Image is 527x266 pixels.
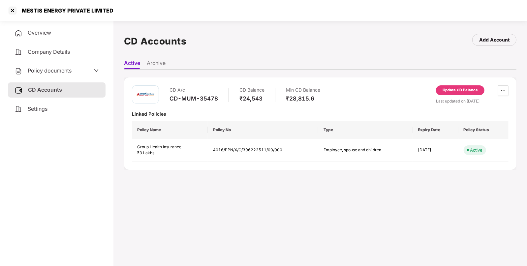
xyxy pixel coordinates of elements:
[324,147,396,153] div: Employee, spouse and children
[286,95,320,102] div: ₹28,815.6
[136,91,155,98] img: icici.png
[15,105,22,113] img: svg+xml;base64,PHN2ZyB4bWxucz0iaHR0cDovL3d3dy53My5vcmcvMjAwMC9zdmciIHdpZHRoPSIyNCIgaGVpZ2h0PSIyNC...
[170,95,218,102] div: CD-MUM-35478
[147,60,166,69] li: Archive
[15,67,22,75] img: svg+xml;base64,PHN2ZyB4bWxucz0iaHR0cDovL3d3dy53My5vcmcvMjAwMC9zdmciIHdpZHRoPSIyNCIgaGVpZ2h0PSIyNC...
[18,7,113,14] div: MESTIS ENERGY PRIVATE LIMITED
[124,60,140,69] li: Active
[239,95,264,102] div: ₹24,543
[137,144,202,150] div: Group Health Insurance
[286,85,320,95] div: Min CD Balance
[132,111,509,117] div: Linked Policies
[28,48,70,55] span: Company Details
[94,68,99,73] span: down
[443,87,478,93] div: Update CD Balance
[498,88,508,93] span: ellipsis
[15,48,22,56] img: svg+xml;base64,PHN2ZyB4bWxucz0iaHR0cDovL3d3dy53My5vcmcvMjAwMC9zdmciIHdpZHRoPSIyNCIgaGVpZ2h0PSIyNC...
[498,85,509,96] button: ellipsis
[318,121,413,139] th: Type
[208,139,318,162] td: 4016/PPN/X/O/396222511/00/000
[15,29,22,37] img: svg+xml;base64,PHN2ZyB4bWxucz0iaHR0cDovL3d3dy53My5vcmcvMjAwMC9zdmciIHdpZHRoPSIyNCIgaGVpZ2h0PSIyNC...
[28,67,72,74] span: Policy documents
[28,29,51,36] span: Overview
[458,121,509,139] th: Policy Status
[124,34,187,48] h1: CD Accounts
[208,121,318,139] th: Policy No
[470,147,483,153] div: Active
[436,98,509,104] div: Last updated on [DATE]
[137,150,154,155] span: ₹3 Lakhs
[170,85,218,95] div: CD A/c
[28,86,62,93] span: CD Accounts
[413,139,458,162] td: [DATE]
[28,105,47,112] span: Settings
[15,86,23,94] img: svg+xml;base64,PHN2ZyB3aWR0aD0iMjUiIGhlaWdodD0iMjQiIHZpZXdCb3g9IjAgMCAyNSAyNCIgZmlsbD0ibm9uZSIgeG...
[413,121,458,139] th: Expiry Date
[239,85,264,95] div: CD Balance
[479,36,510,44] div: Add Account
[132,121,208,139] th: Policy Name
